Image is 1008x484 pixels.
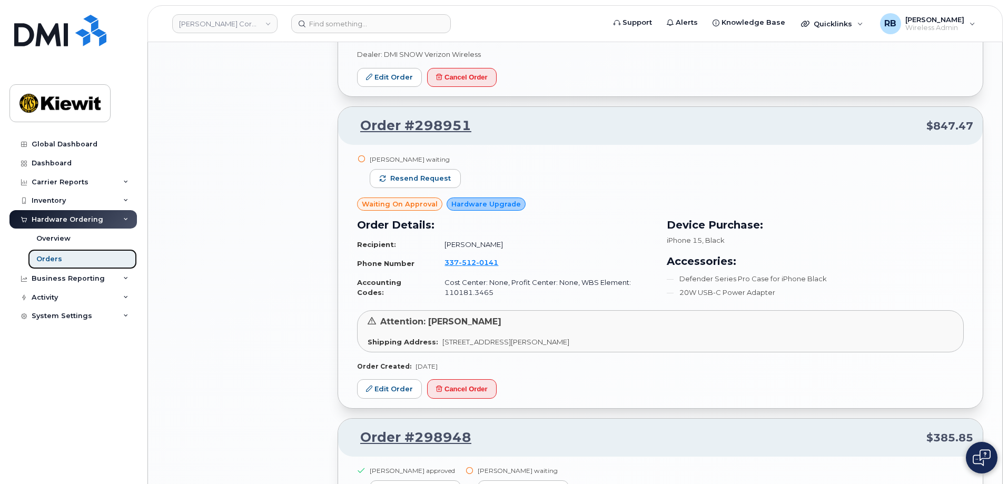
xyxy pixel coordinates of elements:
h3: Accessories: [667,253,964,269]
span: , Black [702,236,725,244]
h3: Device Purchase: [667,217,964,233]
span: iPhone 15 [667,236,702,244]
span: Support [622,17,652,28]
span: $385.85 [926,430,973,446]
strong: Order Created: [357,362,411,370]
span: [STREET_ADDRESS][PERSON_NAME] [442,338,569,346]
span: Hardware Upgrade [451,199,521,209]
span: [PERSON_NAME] [905,15,964,24]
input: Find something... [291,14,451,33]
span: Resend request [390,174,451,183]
button: Cancel Order [427,68,497,87]
a: Order #298951 [348,116,471,135]
div: Quicklinks [794,13,871,34]
a: Kiewit Corporation [172,14,278,33]
a: Support [606,12,659,33]
span: Waiting On Approval [362,199,438,209]
span: Alerts [676,17,698,28]
a: Alerts [659,12,705,33]
span: [DATE] [416,362,438,370]
span: 512 [459,258,476,266]
div: [PERSON_NAME] waiting [478,466,569,475]
div: Renae Botello [873,13,983,34]
strong: Shipping Address: [368,338,438,346]
span: 0141 [476,258,498,266]
div: [PERSON_NAME] approved [370,466,461,475]
li: 20W USB-C Power Adapter [667,288,964,298]
span: RB [884,17,896,30]
a: Order #298948 [348,428,471,447]
span: Knowledge Base [722,17,785,28]
span: 337 [444,258,498,266]
button: Cancel Order [427,379,497,399]
a: 3375120141 [444,258,511,266]
a: Edit Order [357,379,422,399]
a: Knowledge Base [705,12,793,33]
div: [PERSON_NAME] waiting [370,155,461,164]
span: Wireless Admin [905,24,964,32]
strong: Recipient: [357,240,396,249]
img: Open chat [973,449,991,466]
button: Resend request [370,169,461,188]
span: $847.47 [926,118,973,134]
span: Attention: [PERSON_NAME] [380,317,501,327]
strong: Phone Number [357,259,414,268]
td: [PERSON_NAME] [435,235,654,254]
p: Dealer: DMI SNOW Verizon Wireless [357,50,964,60]
li: Defender Series Pro Case for iPhone Black [667,274,964,284]
strong: Accounting Codes: [357,278,401,297]
a: Edit Order [357,68,422,87]
td: Cost Center: None, Profit Center: None, WBS Element: 110181.3465 [435,273,654,301]
h3: Order Details: [357,217,654,233]
span: Quicklinks [814,19,852,28]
